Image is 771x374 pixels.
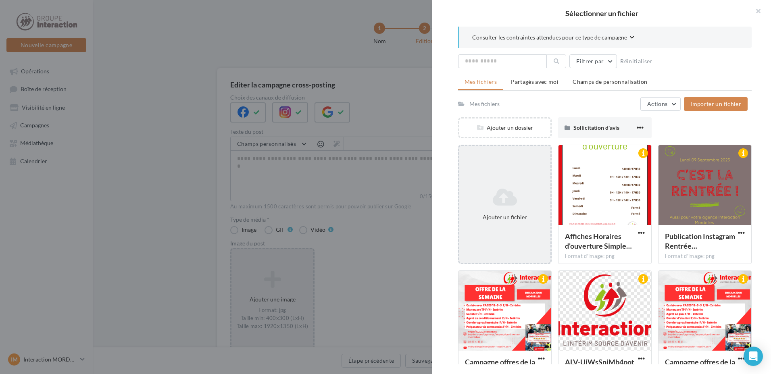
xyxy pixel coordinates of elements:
span: Importer un fichier [690,100,741,107]
div: Ajouter un fichier [463,213,547,221]
h2: Sélectionner un fichier [445,10,758,17]
div: Ajouter un dossier [459,124,550,132]
span: Sollicitation d'avis [573,124,619,131]
span: Actions [647,100,667,107]
button: Réinitialiser [617,56,656,66]
div: Open Intercom Messenger [744,347,763,366]
button: Consulter les contraintes attendues pour ce type de campagne [472,33,634,43]
span: Consulter les contraintes attendues pour ce type de campagne [472,33,627,42]
span: Partagés avec moi [511,78,558,85]
button: Filtrer par [569,54,617,68]
span: Publication Instagram Rentrée scolaire Tableau noir Illustratif [665,232,735,250]
span: Mes fichiers [465,78,497,85]
span: Champs de personnalisation [573,78,647,85]
button: Importer un fichier [684,97,748,111]
div: Mes fichiers [469,100,500,108]
div: Format d'image: png [665,253,745,260]
div: Format d'image: png [565,253,645,260]
button: Actions [640,97,681,111]
span: Affiches Horaires d'ouverture Simple Professionnel Beige Blanc [565,232,632,250]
